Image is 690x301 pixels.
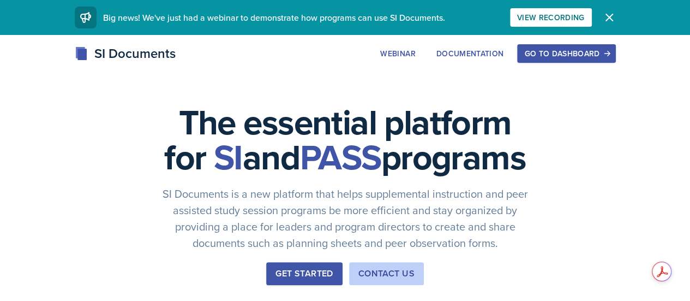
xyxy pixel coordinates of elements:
[524,49,608,58] div: Go to Dashboard
[75,44,176,63] div: SI Documents
[275,267,333,280] div: Get Started
[103,11,445,23] span: Big news! We've just had a webinar to demonstrate how programs can use SI Documents.
[517,44,615,63] button: Go to Dashboard
[266,262,342,285] button: Get Started
[510,8,592,27] button: View Recording
[517,13,585,22] div: View Recording
[373,44,422,63] button: Webinar
[380,49,415,58] div: Webinar
[429,44,511,63] button: Documentation
[436,49,504,58] div: Documentation
[358,267,415,280] div: Contact Us
[349,262,424,285] button: Contact Us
